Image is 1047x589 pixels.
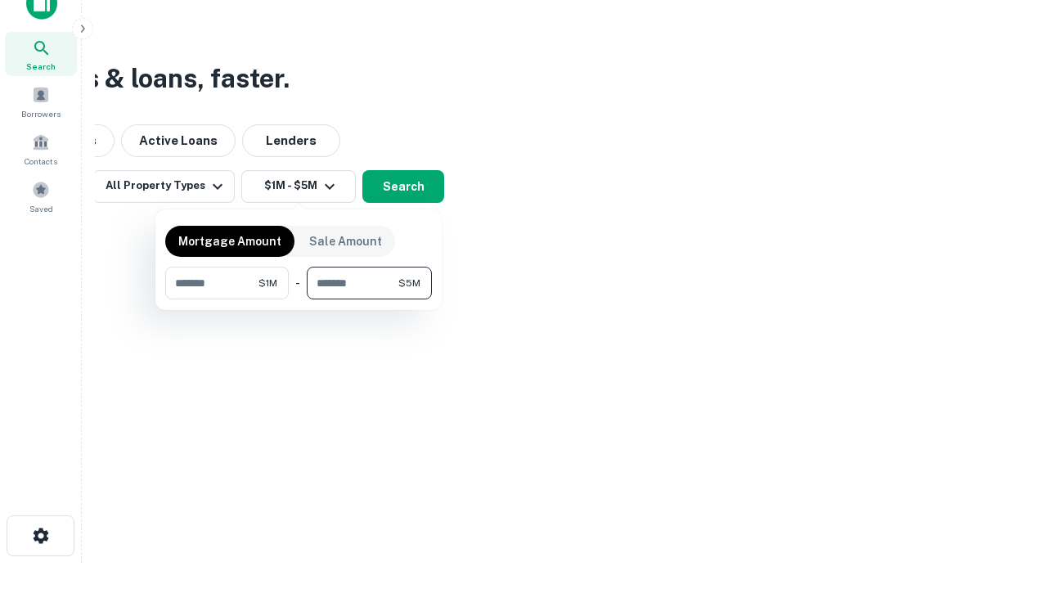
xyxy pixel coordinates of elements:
[398,276,420,290] span: $5M
[309,232,382,250] p: Sale Amount
[965,406,1047,484] iframe: Chat Widget
[178,232,281,250] p: Mortgage Amount
[295,267,300,299] div: -
[258,276,277,290] span: $1M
